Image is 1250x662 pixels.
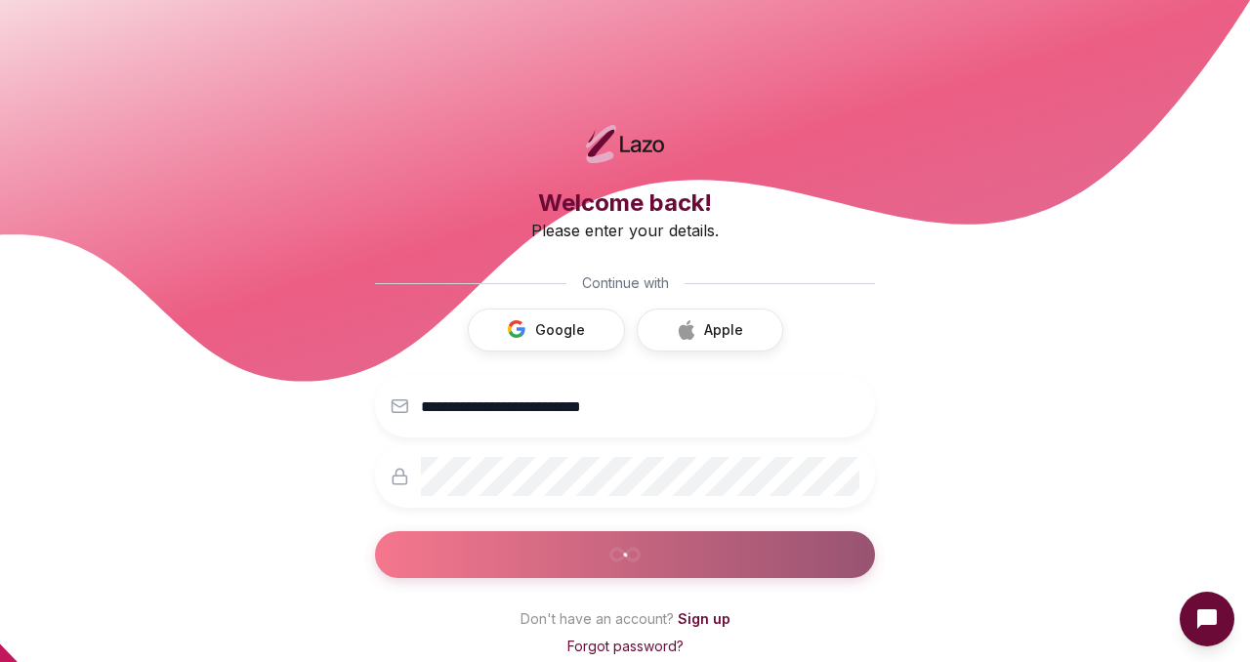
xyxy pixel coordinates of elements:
button: Apple [637,309,783,352]
span: Continue with [582,273,669,293]
button: Google [468,309,625,352]
h3: Welcome back! [375,187,875,219]
button: Open Intercom messenger [1180,592,1234,646]
p: Don't have an account? [375,609,875,637]
a: Sign up [678,610,730,627]
p: Please enter your details. [375,219,875,242]
a: Forgot password? [567,638,684,654]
